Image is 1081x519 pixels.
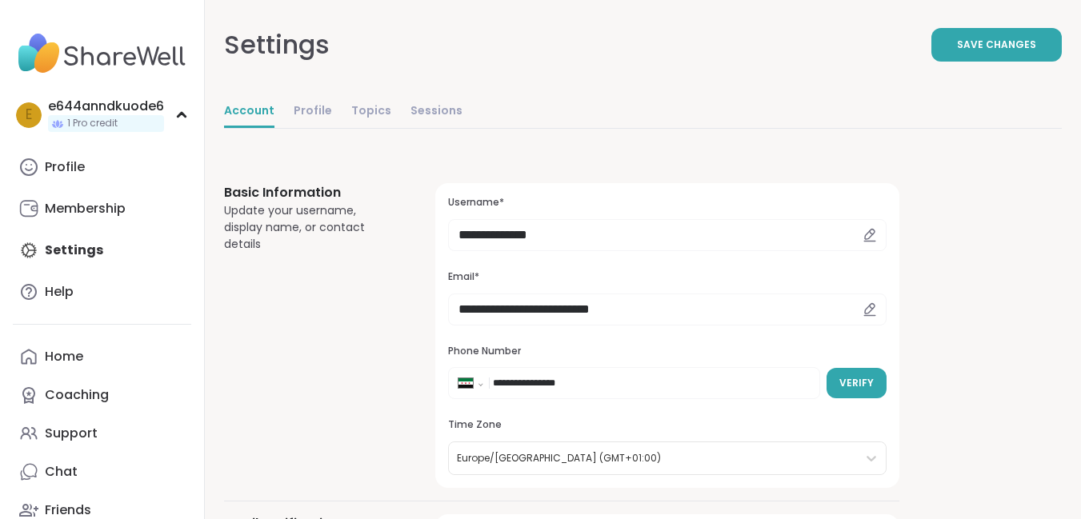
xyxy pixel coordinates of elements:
a: Home [13,337,191,376]
a: Profile [13,148,191,186]
button: Save Changes [931,28,1062,62]
a: Chat [13,453,191,491]
span: Save Changes [957,38,1036,52]
div: Friends [45,501,91,519]
button: Verify [827,368,887,398]
a: Coaching [13,376,191,414]
a: Account [224,96,274,128]
div: Membership [45,200,126,218]
a: Help [13,273,191,311]
div: Coaching [45,386,109,404]
div: Home [45,348,83,365]
h3: Basic Information [224,183,397,202]
span: 1 Pro credit [67,117,118,130]
h3: Email* [448,270,887,284]
div: Support [45,425,98,442]
div: Settings [224,26,330,64]
a: Profile [294,96,332,128]
div: Update your username, display name, or contact details [224,202,397,253]
div: Chat [45,463,78,481]
h3: Username* [448,196,887,210]
h3: Phone Number [448,345,887,358]
a: Support [13,414,191,453]
div: Help [45,283,74,301]
div: Profile [45,158,85,176]
span: Verify [839,376,874,390]
a: Sessions [410,96,462,128]
a: Topics [351,96,391,128]
a: Membership [13,190,191,228]
div: e644anndkuode6 [48,98,164,115]
h3: Time Zone [448,418,887,432]
span: e [26,105,32,126]
img: ShareWell Nav Logo [13,26,191,82]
